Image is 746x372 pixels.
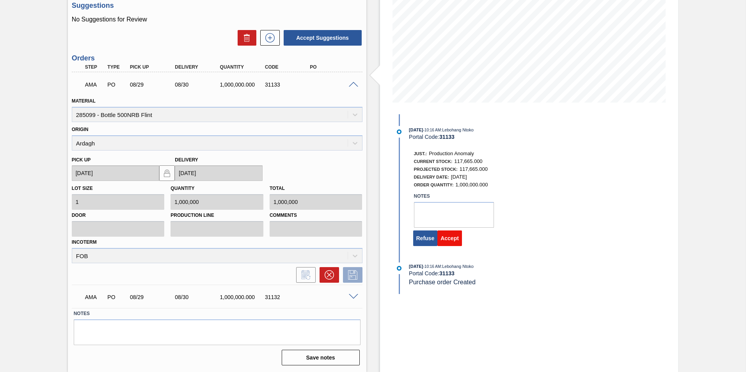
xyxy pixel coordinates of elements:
label: Production Line [171,210,263,221]
div: Inform order change [292,267,316,283]
div: 1,000,000.000 [218,294,268,300]
div: 08/30/2025 [173,294,223,300]
div: Portal Code: [409,134,594,140]
div: Pick up [128,64,178,70]
span: Current Stock: [414,159,453,164]
div: Save Order [339,267,362,283]
span: 1,000,000.000 [455,182,488,188]
label: Material [72,98,96,104]
div: Cancel Order [316,267,339,283]
div: PO [308,64,358,70]
div: Code [263,64,313,70]
button: Refuse [413,230,438,246]
div: Delivery [173,64,223,70]
span: [DATE] [409,264,423,269]
div: Type [105,64,129,70]
div: Accept Suggestions [280,29,362,46]
div: Purchase order [105,294,129,300]
h3: Orders [72,54,362,62]
div: 08/29/2025 [128,294,178,300]
div: 31132 [263,294,313,300]
div: 08/29/2025 [128,81,178,88]
label: Pick up [72,157,91,163]
img: atual [397,266,401,271]
p: No Suggestions for Review [72,16,362,23]
span: Just.: [414,151,427,156]
div: Quantity [218,64,268,70]
div: Portal Code: [409,270,594,276]
span: [DATE] [409,128,423,132]
button: Save notes [282,350,360,365]
label: Comments [270,210,362,221]
span: : Lebohang Ntoko [441,264,474,269]
span: Order Quantity: [414,182,454,187]
label: Notes [74,308,361,319]
strong: 31133 [439,134,455,140]
label: Notes [414,191,494,202]
div: Awaiting Manager Approval [83,76,107,93]
label: Door [72,210,165,221]
img: locked [162,168,172,178]
span: [DATE] [451,174,467,180]
label: Incoterm [72,239,97,245]
input: mm/dd/yyyy [175,165,263,181]
span: Purchase order Created [409,279,476,285]
span: 117,665.000 [460,166,488,172]
span: 117,665.000 [454,158,482,164]
div: Purchase order [105,81,129,88]
button: Accept Suggestions [284,30,362,46]
div: Awaiting Manager Approval [83,289,107,306]
strong: 31133 [439,270,455,276]
input: mm/dd/yyyy [72,165,160,181]
label: Lot size [72,186,93,191]
button: locked [159,165,175,181]
div: Step [83,64,107,70]
div: 08/30/2025 [173,81,223,88]
img: atual [397,129,401,134]
label: Total [270,186,285,191]
span: Projected Stock: [414,167,458,172]
div: New suggestion [256,30,280,46]
p: AMA [85,294,105,300]
div: Delete Suggestions [234,30,256,46]
span: - 10:16 AM [423,264,441,269]
label: Delivery [175,157,198,163]
label: Origin [72,127,89,132]
span: : Lebohang Ntoko [441,128,474,132]
span: Production Anomaly [429,151,474,156]
div: 1,000,000.000 [218,81,268,88]
p: AMA [85,81,105,88]
div: 31133 [263,81,313,88]
button: Accept [437,230,462,246]
label: Quantity [171,186,194,191]
span: - 10:16 AM [423,128,441,132]
h3: Suggestions [72,2,362,10]
span: Delivery Date: [414,175,449,179]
